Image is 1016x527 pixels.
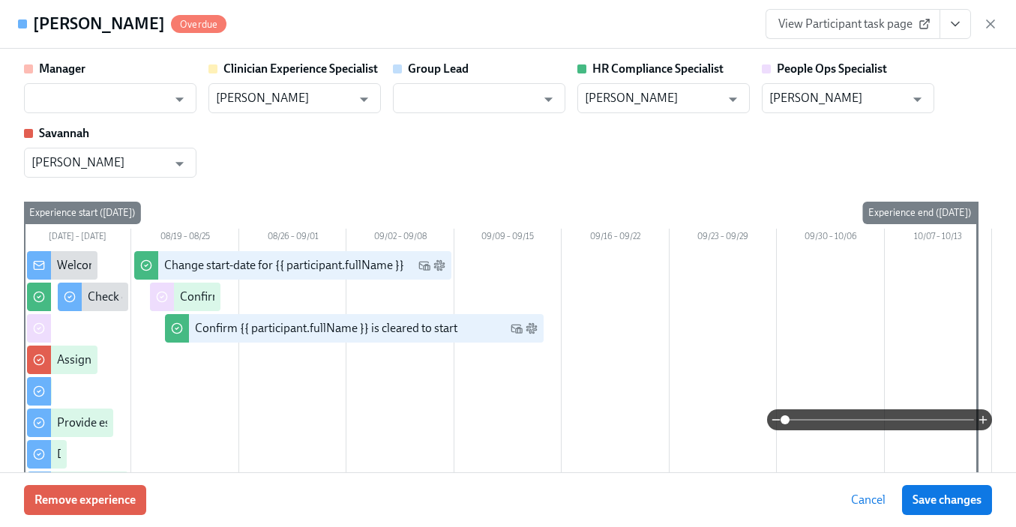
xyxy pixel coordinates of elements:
[24,485,146,515] button: Remove experience
[39,126,89,140] strong: Savannah
[131,229,238,248] div: 08/19 – 08/25
[537,88,560,111] button: Open
[23,202,141,224] div: Experience start ([DATE])
[766,9,940,39] a: View Participant task page
[180,289,338,305] div: Confirm cleared by People Ops
[670,229,777,248] div: 09/23 – 09/29
[433,259,445,271] svg: Slack
[164,257,404,274] div: Change start-date for {{ participant.fullName }}
[171,19,226,30] span: Overdue
[418,259,430,271] svg: Work Email
[195,320,457,337] div: Confirm {{ participant.fullName }} is cleared to start
[33,13,165,35] h4: [PERSON_NAME]
[906,88,929,111] button: Open
[885,229,992,248] div: 10/07 – 10/13
[562,229,669,248] div: 09/16 – 09/22
[24,229,131,248] div: [DATE] – [DATE]
[88,289,303,305] div: Check out our recommended laptop specs
[511,322,523,334] svg: Work Email
[57,446,244,463] div: Do your background check in Checkr
[841,485,896,515] button: Cancel
[39,61,85,76] strong: Manager
[940,9,971,39] button: View task page
[777,61,887,76] strong: People Ops Specialist
[526,322,538,334] svg: Slack
[862,202,977,224] div: Experience end ([DATE])
[778,16,928,31] span: View Participant task page
[454,229,562,248] div: 09/09 – 09/15
[346,229,454,248] div: 09/02 – 09/08
[57,257,339,274] div: Welcome from the Charlie Health Compliance Team 👋
[777,229,884,248] div: 09/30 – 10/06
[408,61,469,76] strong: Group Lead
[239,229,346,248] div: 08/26 – 09/01
[851,493,886,508] span: Cancel
[57,352,651,368] div: Assign a Clinician Experience Specialist for {{ participant.fullName }} (start-date {{ participan...
[721,88,745,111] button: Open
[902,485,992,515] button: Save changes
[592,61,724,76] strong: HR Compliance Specialist
[34,493,136,508] span: Remove experience
[223,61,378,76] strong: Clinician Experience Specialist
[352,88,376,111] button: Open
[913,493,982,508] span: Save changes
[168,88,191,111] button: Open
[168,152,191,175] button: Open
